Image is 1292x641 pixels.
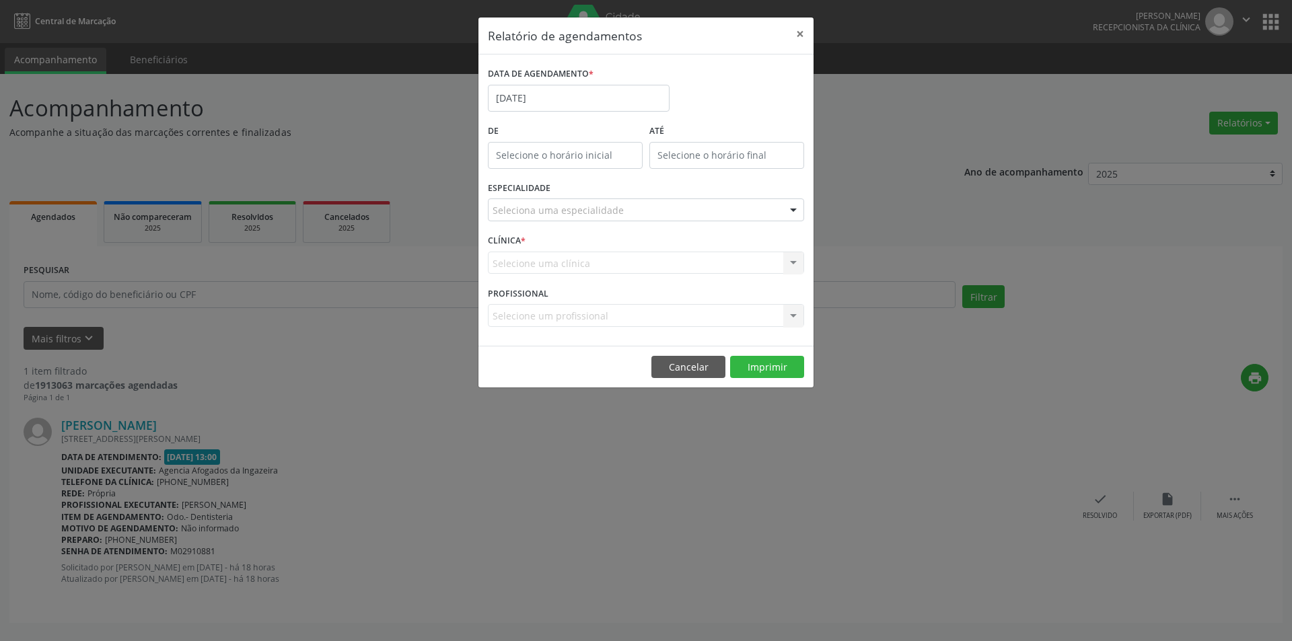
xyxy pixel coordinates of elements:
h5: Relatório de agendamentos [488,27,642,44]
label: ESPECIALIDADE [488,178,550,199]
input: Selecione o horário inicial [488,142,643,169]
label: CLÍNICA [488,231,526,252]
span: Seleciona uma especialidade [493,203,624,217]
button: Imprimir [730,356,804,379]
button: Close [787,17,814,50]
label: De [488,121,643,142]
button: Cancelar [651,356,725,379]
input: Selecione o horário final [649,142,804,169]
input: Selecione uma data ou intervalo [488,85,670,112]
label: DATA DE AGENDAMENTO [488,64,594,85]
label: ATÉ [649,121,804,142]
label: PROFISSIONAL [488,283,548,304]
